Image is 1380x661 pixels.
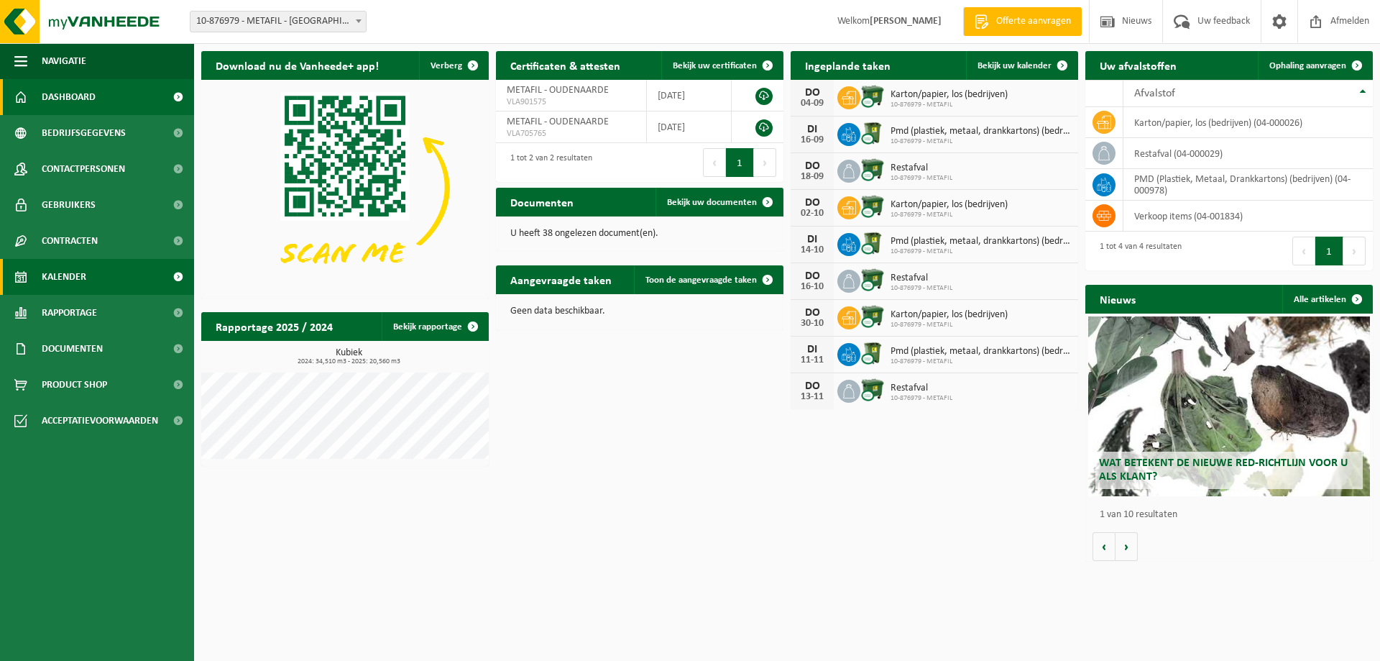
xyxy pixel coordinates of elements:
span: Bekijk uw documenten [667,198,757,207]
span: 10-876979 - METAFIL [891,174,952,183]
span: 10-876979 - METAFIL [891,321,1008,329]
p: 1 van 10 resultaten [1100,510,1366,520]
span: Offerte aanvragen [993,14,1075,29]
span: Product Shop [42,367,107,403]
button: Verberg [419,51,487,80]
span: Pmd (plastiek, metaal, drankkartons) (bedrijven) [891,346,1071,357]
span: Documenten [42,331,103,367]
h2: Documenten [496,188,588,216]
div: DO [798,270,827,282]
h2: Ingeplande taken [791,51,905,79]
span: METAFIL - OUDENAARDE [507,117,609,127]
div: 04-09 [798,99,827,109]
span: VLA705765 [507,128,635,140]
span: 10-876979 - METAFIL [891,284,952,293]
span: Bekijk uw certificaten [673,61,757,70]
img: WB-1100-CU [860,268,885,292]
span: 10-876979 - METAFIL [891,357,1071,366]
span: 10-876979 - METAFIL [891,137,1071,146]
div: DO [798,380,827,392]
span: Kalender [42,259,86,295]
td: [DATE] [647,80,732,111]
span: Pmd (plastiek, metaal, drankkartons) (bedrijven) [891,236,1071,247]
span: Afvalstof [1134,88,1175,99]
h2: Aangevraagde taken [496,265,626,293]
span: Verberg [431,61,462,70]
p: U heeft 38 ongelezen document(en). [510,229,769,239]
img: WB-1100-CU [860,378,885,402]
button: Previous [1292,237,1315,265]
div: DI [798,124,827,135]
td: karton/papier, los (bedrijven) (04-000026) [1123,107,1373,138]
span: Acceptatievoorwaarden [42,403,158,439]
button: Next [1343,237,1366,265]
div: 18-09 [798,172,827,182]
img: Download de VHEPlus App [201,80,489,296]
div: 14-10 [798,245,827,255]
a: Bekijk uw kalender [966,51,1077,80]
span: Karton/papier, los (bedrijven) [891,199,1008,211]
a: Bekijk rapportage [382,312,487,341]
span: Karton/papier, los (bedrijven) [891,89,1008,101]
div: 1 tot 4 van 4 resultaten [1092,235,1182,267]
span: Toon de aangevraagde taken [645,275,757,285]
img: WB-1100-CU [860,304,885,329]
h2: Download nu de Vanheede+ app! [201,51,393,79]
span: Bekijk uw kalender [977,61,1052,70]
span: 10-876979 - METAFIL [891,247,1071,256]
td: restafval (04-000029) [1123,138,1373,169]
img: WB-1100-CU [860,158,885,182]
div: DO [798,160,827,172]
span: Contracten [42,223,98,259]
img: WB-0370-CU [860,341,885,365]
span: Restafval [891,273,952,284]
span: 10-876979 - METAFIL [891,394,952,403]
button: 1 [1315,237,1343,265]
span: Ophaling aanvragen [1269,61,1346,70]
div: 1 tot 2 van 2 resultaten [503,147,592,178]
span: Wat betekent de nieuwe RED-richtlijn voor u als klant? [1099,457,1348,483]
div: 16-09 [798,135,827,145]
a: Wat betekent de nieuwe RED-richtlijn voor u als klant? [1088,316,1370,496]
div: DO [798,87,827,99]
span: 10-876979 - METAFIL [891,101,1008,109]
p: Geen data beschikbaar. [510,306,769,316]
span: Bedrijfsgegevens [42,115,126,151]
button: 1 [726,148,754,177]
span: METAFIL - OUDENAARDE [507,85,609,96]
a: Bekijk uw documenten [655,188,782,216]
h2: Rapportage 2025 / 2024 [201,312,347,340]
img: WB-0370-CU [860,231,885,255]
td: [DATE] [647,111,732,143]
h3: Kubiek [208,348,489,365]
span: Gebruikers [42,187,96,223]
button: Next [754,148,776,177]
button: Volgende [1115,532,1138,561]
img: WB-1100-CU [860,194,885,219]
div: DO [798,307,827,319]
span: 10-876979 - METAFIL - OUDENAARDE [190,12,366,32]
div: 13-11 [798,392,827,402]
span: 10-876979 - METAFIL - OUDENAARDE [190,11,367,32]
div: 16-10 [798,282,827,292]
img: WB-0370-CU [860,121,885,145]
h2: Nieuws [1085,285,1150,313]
span: 10-876979 - METAFIL [891,211,1008,219]
div: DI [798,234,827,245]
div: DI [798,344,827,355]
div: 30-10 [798,319,827,329]
h2: Certificaten & attesten [496,51,635,79]
a: Alle artikelen [1282,285,1371,314]
button: Previous [703,148,726,177]
span: Restafval [891,163,952,174]
span: VLA901575 [507,96,635,108]
a: Offerte aanvragen [963,7,1082,36]
strong: [PERSON_NAME] [870,16,942,27]
div: DO [798,197,827,209]
span: 2024: 34,510 m3 - 2025: 20,560 m3 [208,358,489,365]
div: 11-11 [798,355,827,365]
button: Vorige [1092,532,1115,561]
span: Rapportage [42,295,97,331]
span: Dashboard [42,79,96,115]
img: WB-1100-CU [860,84,885,109]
